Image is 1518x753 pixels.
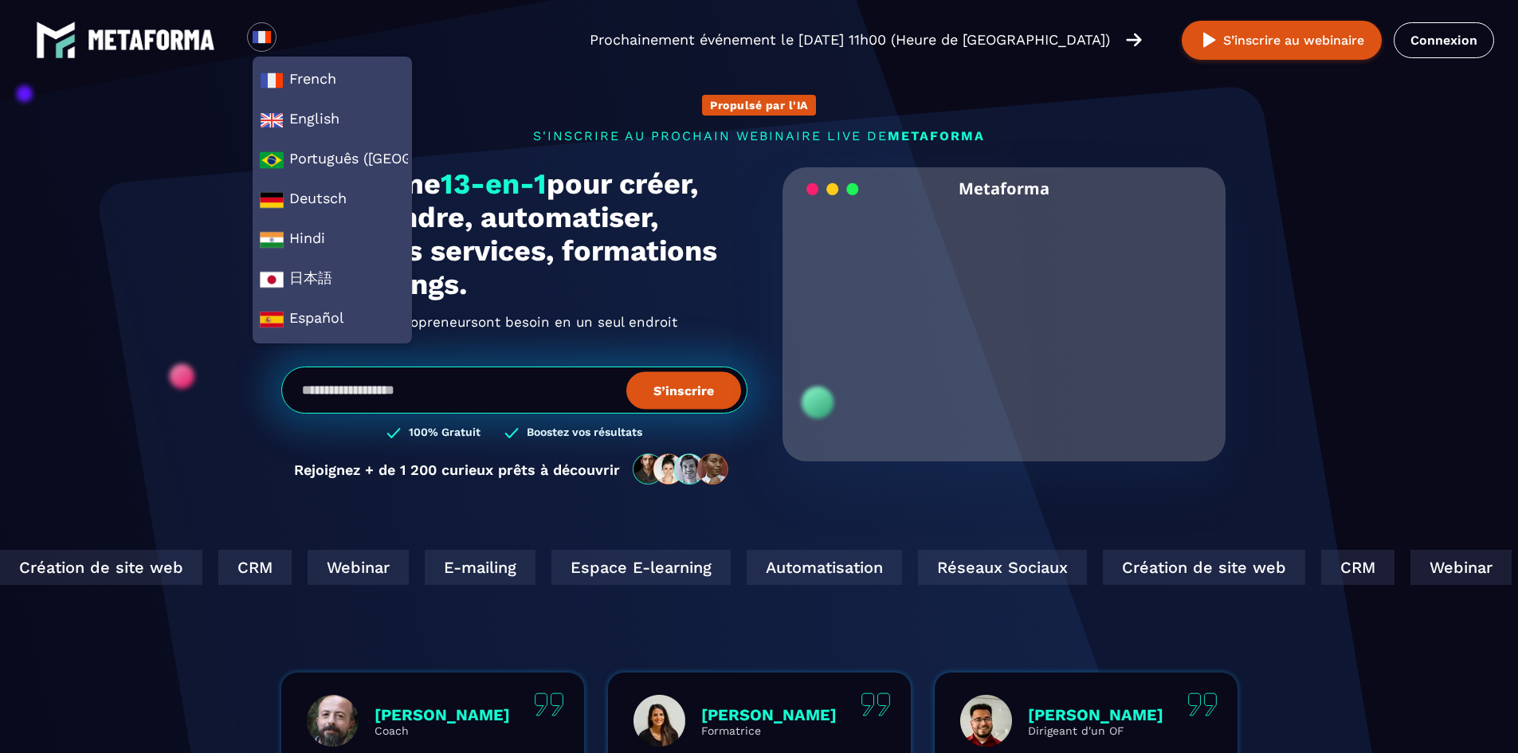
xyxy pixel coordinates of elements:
[794,210,1214,419] video: Your browser does not support the video tag.
[281,128,1238,143] p: s'inscrire au prochain webinaire live de
[409,426,481,441] h3: 100% Gratuit
[1126,31,1142,49] img: arrow-right
[888,128,985,143] span: METAFORMA
[593,550,694,585] div: Webinar
[260,188,405,212] span: Deutsch
[1028,705,1163,724] p: [PERSON_NAME]
[260,108,284,132] img: en
[504,426,519,441] img: checked
[281,167,747,301] h1: Plateforme pour créer, gérer, vendre, automatiser, scaler vos services, formations et coachings.
[260,69,405,92] span: French
[861,692,891,716] img: quote
[285,550,488,585] div: Création de site web
[390,309,478,335] span: Solopreneurs
[260,228,284,252] img: hi
[36,20,76,60] img: logo
[527,426,642,441] h3: Boostez vos résultats
[590,29,1110,51] p: Prochainement événement le [DATE] 11h00 (Heure de [GEOGRAPHIC_DATA])
[1203,550,1372,585] div: Réseaux Sociaux
[260,148,284,172] img: a0
[260,268,405,292] span: 日本語
[100,550,269,585] div: Réseaux Sociaux
[806,182,859,197] img: loading
[626,371,741,409] button: S’inscrire
[633,695,685,747] img: profile
[375,724,510,737] p: Coach
[260,308,284,331] img: es
[260,188,284,212] img: de
[375,705,510,724] p: [PERSON_NAME]
[534,692,564,716] img: quote
[959,167,1049,210] h2: Metaforma
[277,22,316,57] div: Search for option
[290,30,302,49] input: Search for option
[701,724,837,737] p: Formatrice
[307,695,359,747] img: profile
[260,69,284,92] img: fr
[701,705,837,724] p: [PERSON_NAME]
[252,27,272,47] img: fr
[628,453,735,486] img: community-people
[88,29,215,50] img: logo
[281,309,747,335] h2: Tout ce dont les ont besoin en un seul endroit
[504,550,577,585] div: CRM
[1028,724,1163,737] p: Dirigeant d'un OF
[260,108,405,132] span: English
[260,268,284,292] img: ja
[837,550,1016,585] div: Espace E-learning
[260,308,405,331] span: Español
[1187,692,1218,716] img: quote
[710,99,808,112] p: Propulsé par l'IA
[710,550,821,585] div: E-mailing
[294,461,620,478] p: Rejoignez + de 1 200 curieux prêts à découvrir
[1032,550,1187,585] div: Automatisation
[1394,22,1494,58] a: Connexion
[260,148,405,172] span: Português ([GEOGRAPHIC_DATA])
[960,695,1012,747] img: profile
[386,426,401,441] img: checked
[1199,30,1219,50] img: play
[260,228,405,252] span: Hindi
[1182,21,1382,60] button: S’inscrire au webinaire
[441,167,547,201] span: 13-en-1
